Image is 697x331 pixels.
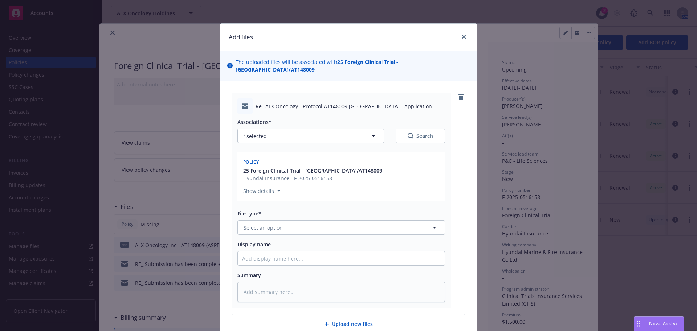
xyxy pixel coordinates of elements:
span: File type* [237,210,261,217]
span: Nova Assist [649,320,678,327]
span: Display name [237,241,271,248]
input: Add display name here... [238,251,445,265]
button: Select an option [237,220,445,235]
div: Drag to move [634,317,643,331]
span: Select an option [244,224,283,231]
button: Nova Assist [634,316,684,331]
span: Summary [237,272,261,279]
